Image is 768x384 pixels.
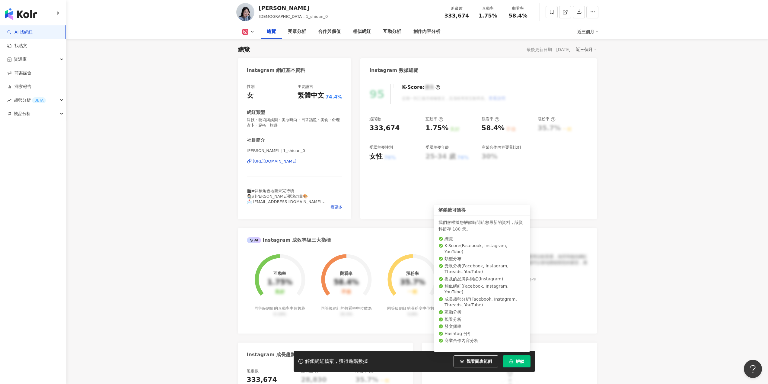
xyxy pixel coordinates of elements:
[438,309,525,315] li: 互動分析
[330,205,342,210] span: 看更多
[476,5,499,11] div: 互動率
[402,84,440,91] div: K-Score :
[516,359,524,364] span: 解鎖
[320,306,373,317] div: 同等級網紅的觀看率中位數為
[369,67,418,74] div: Instagram 數據總覽
[298,91,324,100] div: 繁體中文
[340,312,352,316] span: 35.5%
[7,98,11,102] span: rise
[247,189,326,210] span: 🎬#斜槓角色地圖未完待續 👩🏻‍🎨#[PERSON_NAME]要說の畫🎨 📩 [EMAIL_ADDRESS][DOMAIN_NAME] New video🎬🔗
[353,28,371,35] div: 相似網紅
[288,28,306,35] div: 受眾分析
[14,107,31,121] span: 競品分析
[425,145,449,150] div: 受眾主要年齡
[408,312,418,316] span: 0.8%
[247,137,265,144] div: 社群簡介
[438,324,525,330] li: 發文頻率
[438,331,525,337] li: Hashtag 分析
[503,355,531,367] button: 解鎖
[413,28,440,35] div: 創作內容分析
[247,237,331,244] div: Instagram 成效等級三大指標
[14,93,46,107] span: 趨勢分析
[238,45,250,54] div: 總覽
[508,13,527,19] span: 58.4%
[527,47,570,52] div: 最後更新日期：[DATE]
[305,358,368,365] div: 解鎖網紅檔案，獲得進階數據
[369,145,393,150] div: 受眾主要性別
[14,53,27,66] span: 資源庫
[438,243,525,255] li: K-Score ( Facebook, Instagram, YouTube )
[438,236,525,242] li: 總覽
[383,28,401,35] div: 互動分析
[340,271,352,276] div: 觀看率
[482,124,505,133] div: 58.4%
[438,283,525,295] li: 相似網紅 ( Facebook, Instagram, YouTube )
[438,338,525,344] li: 商業合作內容分析
[253,159,297,164] div: [URL][DOMAIN_NAME]
[438,256,525,262] li: 類型分布
[247,237,261,243] div: AI
[467,359,492,364] span: 觀看圖表範例
[438,219,525,232] div: 我們會根據您解鎖時間給您最新的資料，該資料留存 180 天。
[577,27,598,37] div: 近三個月
[247,67,305,74] div: Instagram 網紅基本資料
[247,91,253,100] div: 女
[369,116,381,122] div: 追蹤數
[247,117,343,128] span: 科技 · 藝術與娛樂 · 美妝時尚 · 日常話題 · 美食 · 命理占卜 · 穿搭 · 旅遊
[7,84,31,90] a: 洞察報告
[273,271,286,276] div: 互動率
[267,278,292,287] div: 1.75%
[408,289,417,295] div: 一般
[32,97,46,103] div: BETA
[425,116,443,122] div: 互動率
[509,359,513,363] span: lock
[438,296,525,308] li: 成長趨勢分析 ( Facebook, Instagram, Threads, YouTube )
[369,152,383,161] div: 女性
[259,14,328,19] span: [DEMOGRAPHIC_DATA], 1_shiuan_0
[507,5,530,11] div: 觀看率
[7,43,27,49] a: 找貼文
[445,5,469,11] div: 追蹤數
[438,263,525,275] li: 受眾分析 ( Facebook, Instagram, Threads, YouTube )
[482,145,521,150] div: 商業合作內容覆蓋比例
[7,29,33,35] a: searchAI 找網紅
[247,109,265,116] div: 網紅類型
[425,124,448,133] div: 1.75%
[326,94,343,100] span: 74.4%
[369,124,400,133] div: 333,674
[438,276,525,282] li: 提及的品牌與網紅 ( Instagram )
[334,278,359,287] div: 58.4%
[253,306,306,317] div: 同等級網紅的互動率中位數為
[341,289,351,295] div: 不佳
[400,278,425,287] div: 35.7%
[478,13,497,19] span: 1.75%
[267,28,276,35] div: 總覽
[259,4,328,12] div: [PERSON_NAME]
[275,289,285,295] div: 良好
[298,84,313,89] div: 主要語言
[274,312,286,316] span: 0.19%
[236,3,254,21] img: KOL Avatar
[247,148,343,153] span: [PERSON_NAME] | 1_shiuan_0
[438,317,525,323] li: 觀看分析
[482,116,499,122] div: 觀看率
[247,84,255,89] div: 性別
[434,205,530,215] div: 解鎖後可獲得
[5,8,37,20] img: logo
[7,70,31,76] a: 商案媒合
[454,355,498,367] button: 觀看圖表範例
[386,306,439,317] div: 同等級網紅的漲粉率中位數為
[247,159,343,164] a: [URL][DOMAIN_NAME]
[445,12,469,19] span: 333,674
[538,116,556,122] div: 漲粉率
[318,28,341,35] div: 合作與價值
[576,46,597,53] div: 近三個月
[406,271,419,276] div: 漲粉率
